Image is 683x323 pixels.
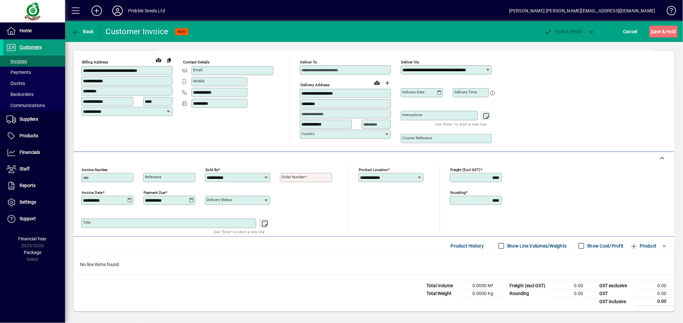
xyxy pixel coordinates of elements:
[128,6,165,16] div: Prebble Seeds Ltd
[3,144,65,161] a: Financials
[372,77,382,88] a: View on map
[596,298,635,306] td: GST inclusive
[556,29,559,34] span: P
[462,290,501,298] td: 0.0000 Kg
[20,133,38,138] span: Products
[7,70,31,75] span: Payments
[401,60,419,64] mat-label: Deliver via
[507,282,552,290] td: Freight (excl GST)
[623,26,638,37] span: Cancel
[20,28,32,33] span: Home
[450,168,481,172] mat-label: Freight (excl GST)
[7,103,45,108] span: Communications
[7,81,25,86] span: Quotes
[506,243,567,249] label: Show Line Volumes/Weights
[454,90,477,94] mat-label: Delivery time
[552,290,591,298] td: 0.00
[107,5,128,17] button: Profile
[3,23,65,39] a: Home
[423,282,462,290] td: Total Volume
[3,100,65,111] a: Communications
[3,67,65,78] a: Payments
[402,113,422,117] mat-label: Instructions
[7,59,27,64] span: Invoices
[635,298,675,306] td: 0.00
[544,29,582,34] span: ost & Email
[20,183,35,188] span: Reports
[7,92,34,97] span: Backorders
[20,199,36,205] span: Settings
[83,220,91,225] mat-label: Title
[586,243,624,249] label: Show Cost/Profit
[207,197,232,202] mat-label: Delivery status
[72,29,94,34] span: Back
[300,60,317,64] mat-label: Deliver To
[651,29,654,34] span: S
[402,90,425,94] mat-label: Delivery date
[20,45,42,50] span: Customers
[627,240,660,252] button: Product
[70,26,95,37] button: Back
[20,166,30,171] span: Staff
[20,116,38,122] span: Suppliers
[3,211,65,227] a: Support
[541,26,585,37] button: Post & Email
[86,5,107,17] button: Add
[65,26,101,37] app-page-header-button: Back
[3,194,65,210] a: Settings
[82,168,108,172] mat-label: Invoice number
[450,190,466,195] mat-label: Rounding
[436,120,487,128] mat-hint: Use 'Enter' to start a new line
[462,282,501,290] td: 0.0000 M³
[596,282,635,290] td: GST exclusive
[622,26,639,37] button: Cancel
[24,250,41,255] span: Package
[3,89,65,100] a: Backorders
[178,30,186,34] span: NEW
[3,111,65,128] a: Suppliers
[423,290,462,298] td: Total Weight
[301,131,314,136] mat-label: Country
[144,190,165,195] mat-label: Payment due
[20,150,40,155] span: Financials
[19,236,47,241] span: Financial Year
[649,26,678,37] button: Save & Hold
[509,6,655,16] div: [PERSON_NAME] [PERSON_NAME][EMAIL_ADDRESS][DOMAIN_NAME]
[382,78,393,88] button: Choose address
[662,1,675,22] a: Knowledge Base
[651,26,676,37] span: ave & Hold
[507,290,552,298] td: Rounding
[635,290,675,298] td: 0.00
[630,241,657,251] span: Product
[3,178,65,194] a: Reports
[635,282,675,290] td: 0.00
[596,290,635,298] td: GST
[214,228,265,236] mat-hint: Use 'Enter' to start a new line
[164,55,174,65] button: Copy to Delivery address
[3,78,65,89] a: Quotes
[106,26,169,37] div: Customer Invoice
[82,190,103,195] mat-label: Invoice date
[3,56,65,67] a: Invoices
[193,79,204,83] mat-label: Mobile
[193,68,202,72] mat-label: Email
[3,128,65,144] a: Products
[359,168,388,172] mat-label: Product location
[145,175,161,179] mat-label: Reference
[205,168,218,172] mat-label: Sold by
[402,136,432,140] mat-label: Courier Reference
[20,216,36,221] span: Support
[448,240,487,252] button: Product History
[451,241,484,251] span: Product History
[552,282,591,290] td: 0.00
[74,255,675,275] div: No line items found
[282,175,305,179] mat-label: Order number
[3,161,65,177] a: Staff
[153,55,164,65] a: View on map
